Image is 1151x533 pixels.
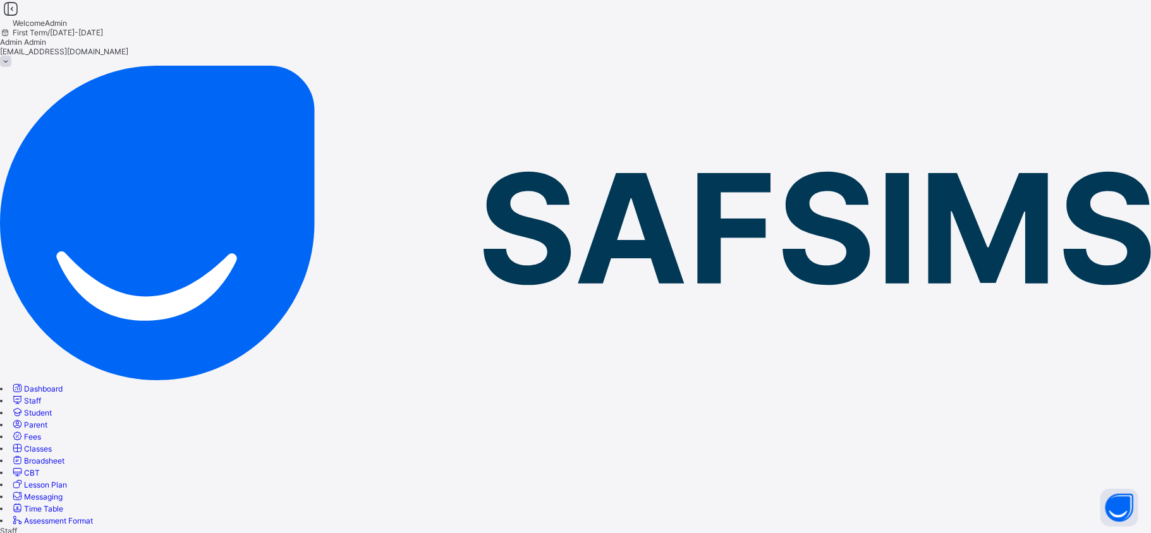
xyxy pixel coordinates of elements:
[11,432,41,441] a: Fees
[24,384,63,393] span: Dashboard
[11,396,41,405] a: Staff
[11,468,40,477] a: CBT
[11,456,64,465] a: Broadsheet
[13,18,67,28] span: Welcome Admin
[24,432,41,441] span: Fees
[11,516,93,525] a: Assessment Format
[11,420,47,429] a: Parent
[24,468,40,477] span: CBT
[11,384,63,393] a: Dashboard
[24,420,47,429] span: Parent
[24,456,64,465] span: Broadsheet
[24,444,52,453] span: Classes
[11,504,63,513] a: Time Table
[24,492,63,501] span: Messaging
[24,408,52,417] span: Student
[11,492,63,501] a: Messaging
[11,444,52,453] a: Classes
[24,480,67,489] span: Lesson Plan
[1100,489,1138,527] button: Open asap
[11,408,52,417] a: Student
[24,396,41,405] span: Staff
[24,516,93,525] span: Assessment Format
[11,480,67,489] a: Lesson Plan
[24,504,63,513] span: Time Table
